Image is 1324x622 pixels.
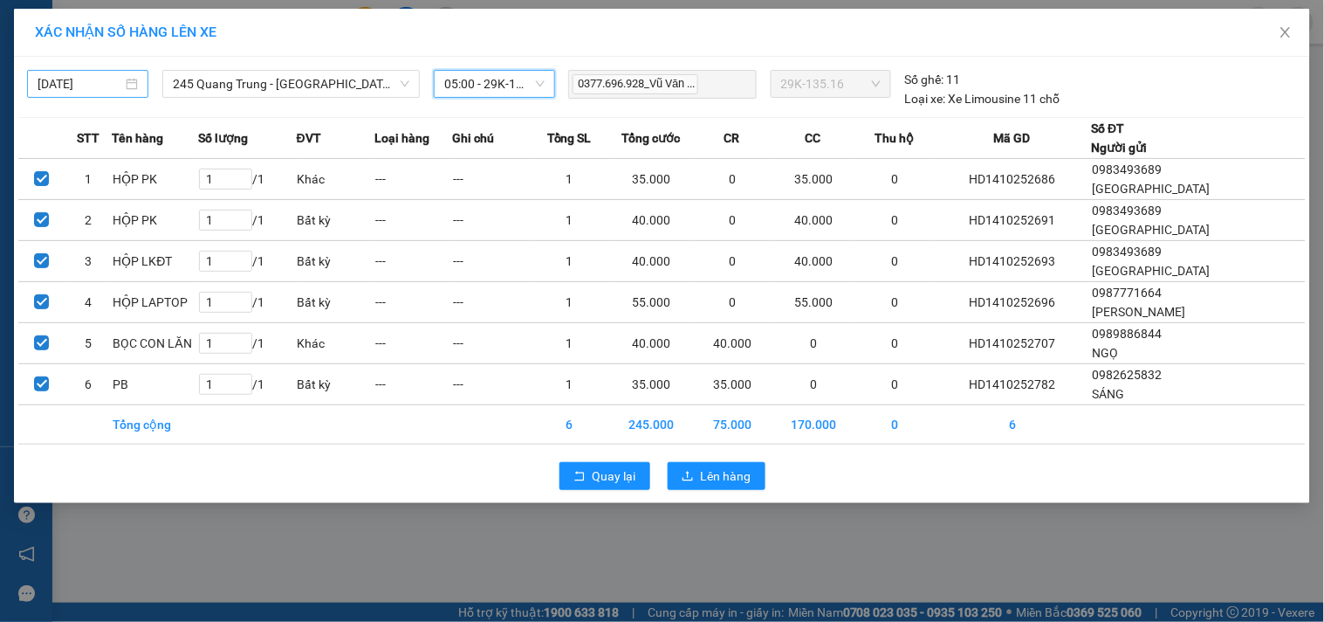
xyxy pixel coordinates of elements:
[668,462,765,490] button: uploadLên hàng
[905,70,944,89] span: Số ghế:
[198,282,297,323] td: / 1
[781,71,881,97] span: 29K-135.16
[112,128,163,148] span: Tên hàng
[1093,245,1163,259] span: 0983493689
[65,282,113,323] td: 4
[112,364,197,405] td: PB
[112,200,197,241] td: HỘP PK
[905,89,946,108] span: Loại xe:
[693,364,772,405] td: 35.000
[934,282,1092,323] td: HD1410252696
[22,119,260,177] b: GỬI : VP [GEOGRAPHIC_DATA]
[374,282,453,323] td: ---
[374,159,453,200] td: ---
[297,282,375,323] td: Bất kỳ
[1093,182,1211,196] span: [GEOGRAPHIC_DATA]
[934,200,1092,241] td: HD1410252691
[65,159,113,200] td: 1
[772,159,856,200] td: 35.000
[531,364,609,405] td: 1
[1093,204,1163,218] span: 0983493689
[374,128,429,148] span: Loại hàng
[453,323,532,364] td: ---
[531,200,609,241] td: 1
[1093,387,1125,401] span: SÁNG
[374,323,453,364] td: ---
[934,159,1092,200] td: HD1410252686
[806,128,821,148] span: CC
[198,323,297,364] td: / 1
[1261,9,1310,58] button: Close
[453,200,532,241] td: ---
[112,241,197,282] td: HỘP LKĐT
[682,470,694,484] span: upload
[609,323,694,364] td: 40.000
[593,466,636,486] span: Quay lại
[772,200,856,241] td: 40.000
[855,241,934,282] td: 0
[400,79,410,89] span: down
[77,128,99,148] span: STT
[453,364,532,405] td: ---
[1279,25,1293,39] span: close
[573,470,586,484] span: rollback
[531,282,609,323] td: 1
[297,364,375,405] td: Bất kỳ
[1093,162,1163,176] span: 0983493689
[855,364,934,405] td: 0
[531,159,609,200] td: 1
[994,128,1031,148] span: Mã GD
[453,159,532,200] td: ---
[112,159,197,200] td: HỘP PK
[1093,305,1186,319] span: [PERSON_NAME]
[112,282,197,323] td: HỘP LAPTOP
[198,159,297,200] td: / 1
[1092,119,1148,157] div: Số ĐT Người gửi
[112,405,197,445] td: Tổng cộng
[198,128,248,148] span: Số lượng
[65,323,113,364] td: 5
[65,241,113,282] td: 3
[531,241,609,282] td: 1
[693,241,772,282] td: 0
[173,71,409,97] span: 245 Quang Trung - Thái Nguyên
[297,128,321,148] span: ĐVT
[609,364,694,405] td: 35.000
[609,405,694,445] td: 245.000
[693,282,772,323] td: 0
[1093,223,1211,237] span: [GEOGRAPHIC_DATA]
[65,200,113,241] td: 2
[453,241,532,282] td: ---
[38,74,122,93] input: 14/10/2025
[855,159,934,200] td: 0
[934,364,1092,405] td: HD1410252782
[934,323,1092,364] td: HD1410252707
[772,405,856,445] td: 170.000
[855,405,934,445] td: 0
[22,22,153,109] img: logo.jpg
[198,364,297,405] td: / 1
[163,43,730,65] li: 271 - [PERSON_NAME] - [GEOGRAPHIC_DATA] - [GEOGRAPHIC_DATA]
[1093,346,1119,360] span: NGỌ
[1093,327,1163,341] span: 0989886844
[453,282,532,323] td: ---
[374,200,453,241] td: ---
[693,405,772,445] td: 75.000
[905,89,1060,108] div: Xe Limousine 11 chỗ
[573,74,697,94] span: 0377.696.928_Vũ Văn ...
[297,200,375,241] td: Bất kỳ
[772,364,856,405] td: 0
[1093,264,1211,278] span: [GEOGRAPHIC_DATA]
[609,241,694,282] td: 40.000
[693,159,772,200] td: 0
[855,323,934,364] td: 0
[65,364,113,405] td: 6
[444,71,545,97] span: 05:00 - 29K-135.16
[621,128,680,148] span: Tổng cước
[374,241,453,282] td: ---
[198,241,297,282] td: / 1
[35,24,216,40] span: XÁC NHẬN SỐ HÀNG LÊN XE
[693,200,772,241] td: 0
[855,282,934,323] td: 0
[559,462,650,490] button: rollbackQuay lại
